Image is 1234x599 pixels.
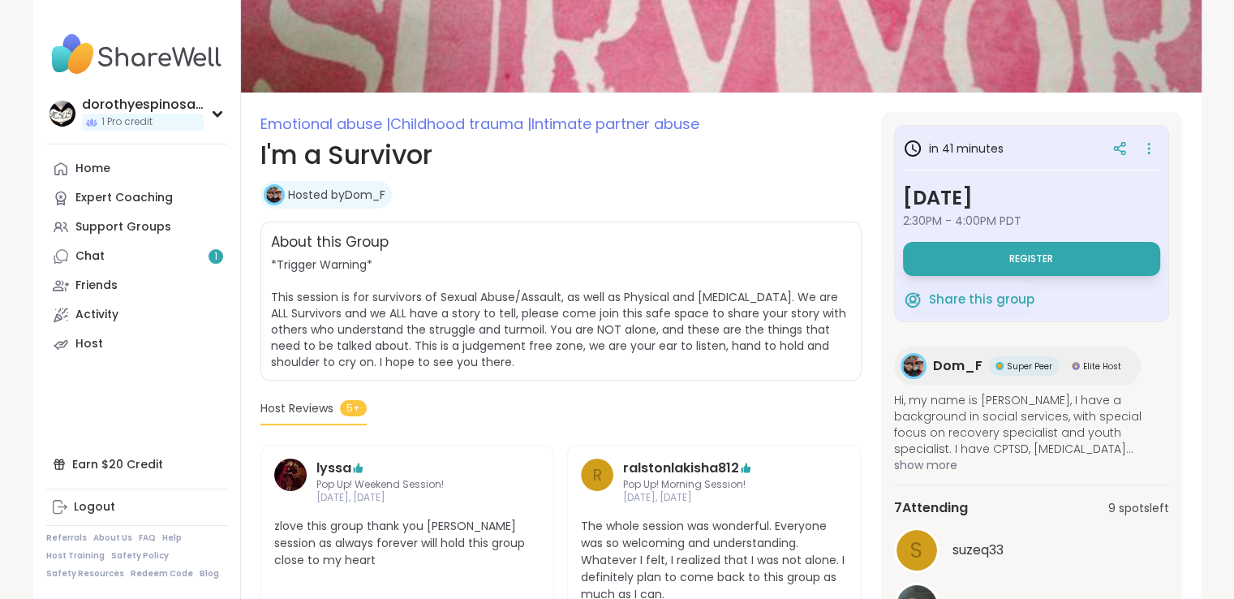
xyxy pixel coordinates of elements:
[75,248,105,265] div: Chat
[894,347,1141,386] a: Dom_FDom_FSuper PeerSuper PeerElite HostElite Host
[1009,252,1053,265] span: Register
[1007,360,1052,373] span: Super Peer
[74,499,115,515] div: Logout
[288,187,385,203] a: Hosted byDom_F
[139,532,156,544] a: FAQ
[929,291,1034,309] span: Share this group
[75,278,118,294] div: Friends
[1083,360,1121,373] span: Elite Host
[903,213,1160,229] span: 2:30PM - 4:00PM PDT
[894,392,1169,457] span: Hi, my name is [PERSON_NAME], I have a background in social services, with special focus on recov...
[46,532,87,544] a: Referrals
[75,190,173,206] div: Expert Coaching
[46,550,105,562] a: Host Training
[75,307,118,323] div: Activity
[903,242,1160,276] button: Register
[623,459,739,478] a: ralstonlakisha812
[46,26,227,83] img: ShareWell Nav Logo
[46,493,227,522] a: Logout
[274,518,541,569] span: zlove this group thank you [PERSON_NAME] session as always forever will hold this group close to ...
[903,282,1034,317] button: Share this group
[316,478,499,492] span: Pop Up! Weekend Session!
[46,242,227,271] a: Chat1
[266,187,282,203] img: Dom_F
[274,459,307,491] img: lyssa
[274,459,307,506] a: lyssa
[46,330,227,359] a: Host
[214,250,217,264] span: 1
[260,136,862,175] h1: I'm a Survivor
[75,219,171,235] div: Support Groups
[260,400,333,417] span: Host Reviews
[910,535,922,567] span: s
[995,362,1004,370] img: Super Peer
[46,300,227,330] a: Activity
[46,213,227,242] a: Support Groups
[49,101,75,127] img: dorothyespinosa26
[894,528,1169,573] a: ssuzeq33
[623,478,806,492] span: Pop Up! Morning Session!
[162,532,182,544] a: Help
[316,491,499,505] span: [DATE], [DATE]
[46,154,227,183] a: Home
[46,183,227,213] a: Expert Coaching
[1072,362,1080,370] img: Elite Host
[46,568,124,580] a: Safety Resources
[271,232,389,253] h2: About this Group
[46,450,227,479] div: Earn $20 Credit
[581,459,613,506] a: r
[271,256,846,370] span: *Trigger Warning* This session is for survivors of Sexual Abuse/Assault, as well as Physical and ...
[531,114,699,134] span: Intimate partner abuse
[952,541,1004,560] span: suzeq33
[903,183,1160,213] h3: [DATE]
[316,459,351,478] a: lyssa
[390,114,531,134] span: Childhood trauma |
[903,290,922,309] img: ShareWell Logomark
[93,532,132,544] a: About Us
[75,161,110,177] div: Home
[894,457,1169,473] span: show more
[111,550,169,562] a: Safety Policy
[75,336,103,352] div: Host
[894,498,968,518] span: 7 Attending
[46,271,227,300] a: Friends
[1108,500,1169,517] span: 9 spots left
[903,139,1004,158] h3: in 41 minutes
[933,356,982,376] span: Dom_F
[340,400,367,416] span: 5+
[101,115,153,129] span: 1 Pro credit
[623,491,806,505] span: [DATE], [DATE]
[200,568,219,580] a: Blog
[260,114,390,134] span: Emotional abuse |
[82,96,204,114] div: dorothyespinosa26
[903,356,924,377] img: Dom_F
[592,463,602,487] span: r
[131,568,193,580] a: Redeem Code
